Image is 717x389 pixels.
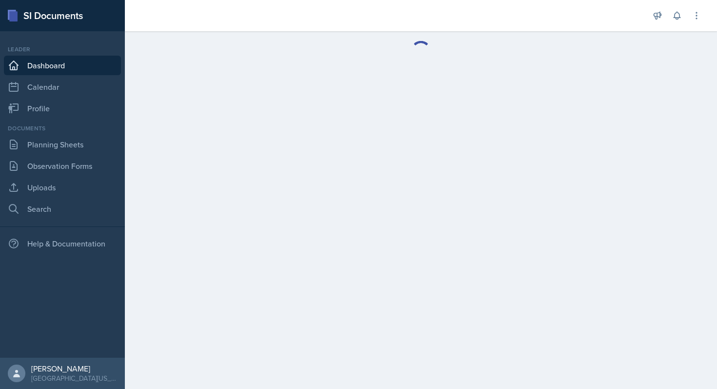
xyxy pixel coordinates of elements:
[4,99,121,118] a: Profile
[4,135,121,154] a: Planning Sheets
[31,364,117,373] div: [PERSON_NAME]
[4,124,121,133] div: Documents
[4,156,121,176] a: Observation Forms
[31,373,117,383] div: [GEOGRAPHIC_DATA][US_STATE]
[4,45,121,54] div: Leader
[4,178,121,197] a: Uploads
[4,199,121,219] a: Search
[4,77,121,97] a: Calendar
[4,56,121,75] a: Dashboard
[4,234,121,253] div: Help & Documentation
